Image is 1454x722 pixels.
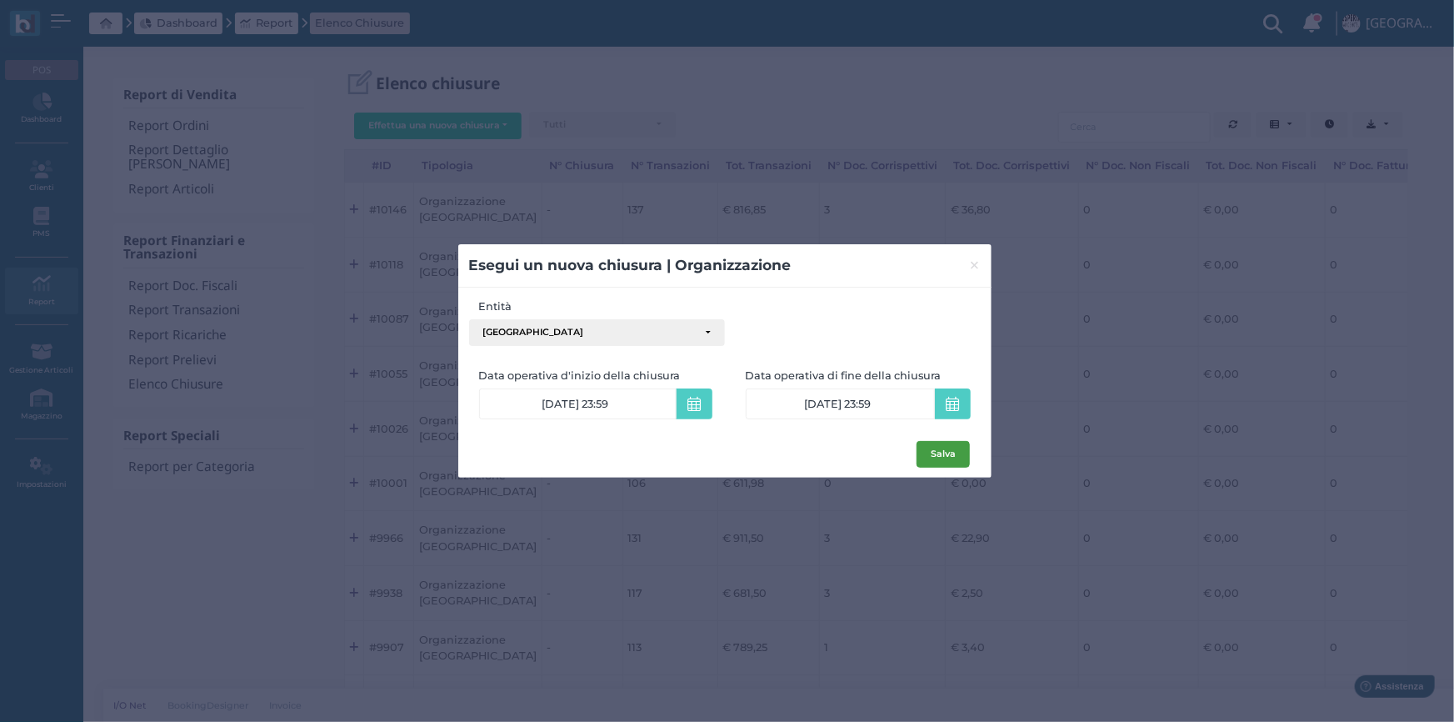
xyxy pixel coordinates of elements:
[479,368,726,384] label: Data operativa d'inizio della chiusura
[49,13,110,26] span: Assistenza
[968,254,981,276] span: ×
[483,327,697,338] div: [GEOGRAPHIC_DATA]
[746,368,971,384] label: Data operativa di fine della chiusura
[469,256,792,273] b: Esegui un nuova chiusura | Organizzazione
[469,298,725,314] label: Entità
[469,319,725,346] button: [GEOGRAPHIC_DATA]
[917,441,970,468] button: Salva
[804,398,871,411] span: [DATE] 23:59
[542,398,608,411] span: [DATE] 23:59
